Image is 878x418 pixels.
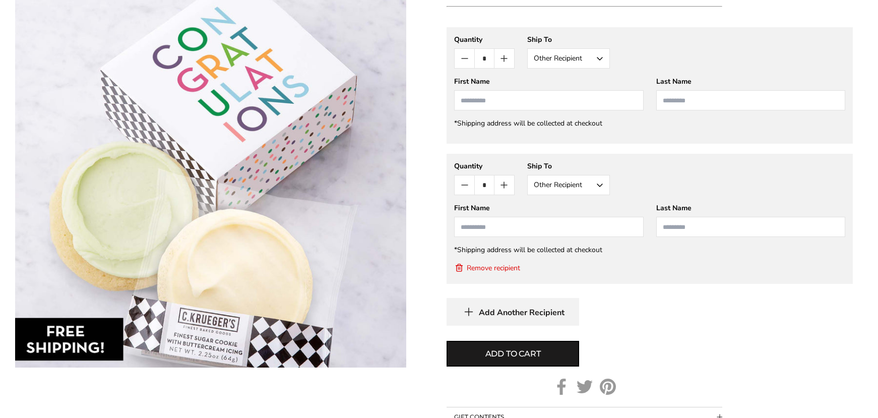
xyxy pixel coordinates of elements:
input: First Name [454,217,643,237]
button: Count minus [455,175,474,195]
div: Last Name [656,203,845,213]
div: Ship To [527,161,610,171]
gfm-form: New recipient [447,27,853,144]
button: Count minus [455,49,474,68]
button: Other Recipient [527,48,610,69]
input: Last Name [656,217,845,237]
input: Last Name [656,90,845,110]
div: *Shipping address will be collected at checkout [454,245,845,255]
div: First Name [454,77,643,86]
div: Quantity [454,35,515,44]
button: Add to cart [447,341,579,367]
a: Twitter [577,379,593,395]
input: Quantity [474,49,494,68]
span: Add to cart [485,348,541,360]
a: Pinterest [600,379,616,395]
iframe: Sign Up via Text for Offers [8,380,104,410]
button: Count plus [494,49,514,68]
input: First Name [454,90,643,110]
button: Add Another Recipient [447,298,579,326]
input: Quantity [474,175,494,195]
a: Facebook [553,379,570,395]
button: Other Recipient [527,175,610,195]
div: Last Name [656,77,845,86]
gfm-form: New recipient [447,154,853,284]
div: Ship To [527,35,610,44]
button: Remove recipient [454,263,520,273]
div: Quantity [454,161,515,171]
span: Add Another Recipient [479,308,565,318]
div: First Name [454,203,643,213]
button: Count plus [494,175,514,195]
div: *Shipping address will be collected at checkout [454,118,845,128]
